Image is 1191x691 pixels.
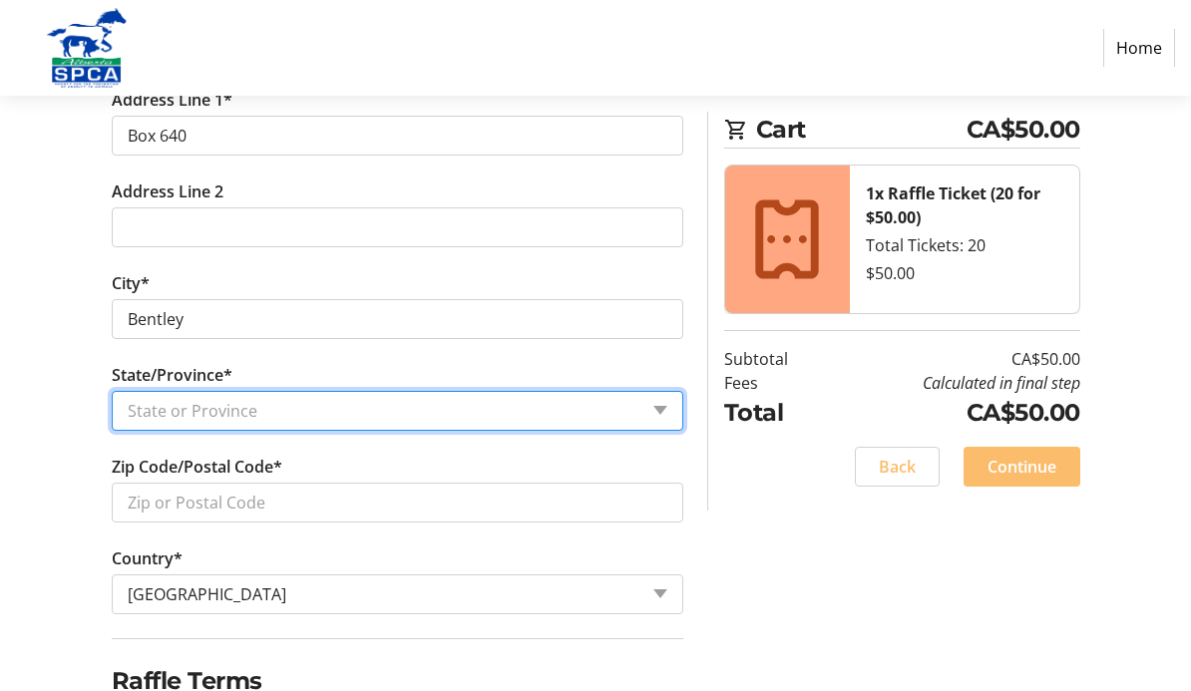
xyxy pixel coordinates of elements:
div: $50.00 [866,261,1063,285]
input: Zip or Postal Code [112,483,683,522]
label: Zip Code/Postal Code* [112,455,282,479]
label: State/Province* [112,363,232,387]
td: CA$50.00 [826,395,1079,431]
input: Address [112,116,683,156]
input: City [112,299,683,339]
td: Fees [724,371,827,395]
label: Country* [112,546,183,570]
img: Alberta SPCA's Logo [16,8,158,88]
td: Calculated in final step [826,371,1079,395]
label: City* [112,271,150,295]
td: Total [724,395,827,431]
td: Subtotal [724,347,827,371]
label: Address Line 1* [112,88,232,112]
button: Back [855,447,940,487]
span: CA$50.00 [967,112,1080,148]
span: Continue [988,455,1056,479]
span: Cart [756,112,967,148]
td: CA$50.00 [826,347,1079,371]
span: Back [879,455,916,479]
strong: 1x Raffle Ticket (20 for $50.00) [866,182,1040,228]
div: Total Tickets: 20 [866,233,1063,257]
a: Home [1103,29,1175,67]
label: Address Line 2 [112,179,223,203]
button: Continue [964,447,1080,487]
